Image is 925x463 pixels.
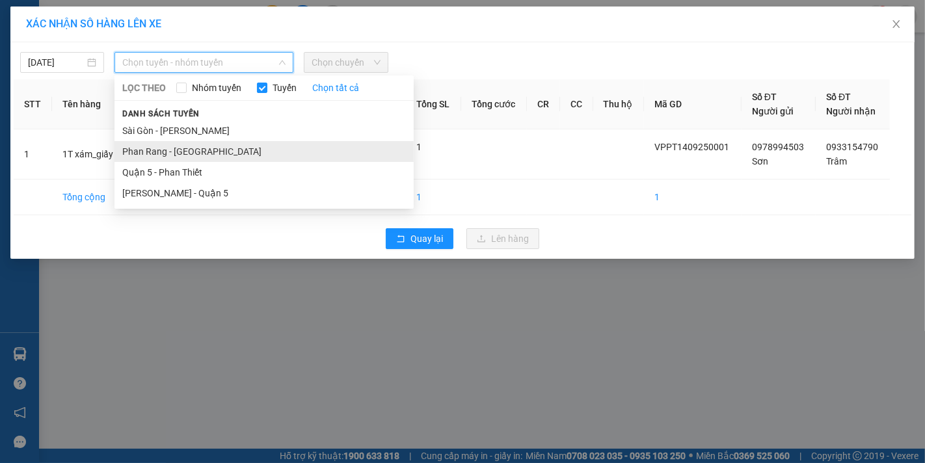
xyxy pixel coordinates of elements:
[28,55,85,70] input: 14/09/2025
[752,142,804,152] span: 0978994503
[141,16,172,47] img: logo.jpg
[14,129,52,179] td: 1
[416,142,422,152] span: 1
[114,162,414,183] li: Quận 5 - Phan Thiết
[752,106,794,116] span: Người gửi
[52,129,211,179] td: 1T xám_giấy tờ. đã ck 30k cho CD
[644,179,742,215] td: 1
[267,81,302,95] span: Tuyến
[109,49,179,60] b: [DOMAIN_NAME]
[644,79,742,129] th: Mã GD
[122,53,286,72] span: Chọn tuyến - nhóm tuyến
[52,179,211,215] td: Tổng cộng
[396,234,405,245] span: rollback
[52,79,211,129] th: Tên hàng
[122,81,166,95] span: LỌC THEO
[386,228,453,249] button: rollbackQuay lại
[406,79,461,129] th: Tổng SL
[461,79,527,129] th: Tổng cước
[278,59,286,66] span: down
[114,183,414,204] li: [PERSON_NAME] - Quận 5
[410,231,443,246] span: Quay lại
[312,81,359,95] a: Chọn tất cả
[114,141,414,162] li: Phan Rang - [GEOGRAPHIC_DATA]
[80,19,129,80] b: Gửi khách hàng
[826,92,851,102] span: Số ĐT
[26,18,161,30] span: XÁC NHẬN SỐ HÀNG LÊN XE
[14,79,52,129] th: STT
[187,81,247,95] span: Nhóm tuyến
[593,79,644,129] th: Thu hộ
[654,142,729,152] span: VPPT1409250001
[109,62,179,78] li: (c) 2017
[752,92,777,102] span: Số ĐT
[752,156,768,166] span: Sơn
[527,79,560,129] th: CR
[878,7,915,43] button: Close
[826,106,876,116] span: Người nhận
[16,84,74,145] b: [PERSON_NAME]
[826,142,878,152] span: 0933154790
[826,156,847,166] span: Trâm
[466,228,539,249] button: uploadLên hàng
[406,179,461,215] td: 1
[560,79,593,129] th: CC
[114,120,414,141] li: Sài Gòn - [PERSON_NAME]
[312,53,380,72] span: Chọn chuyến
[891,19,902,29] span: close
[114,108,208,120] span: Danh sách tuyến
